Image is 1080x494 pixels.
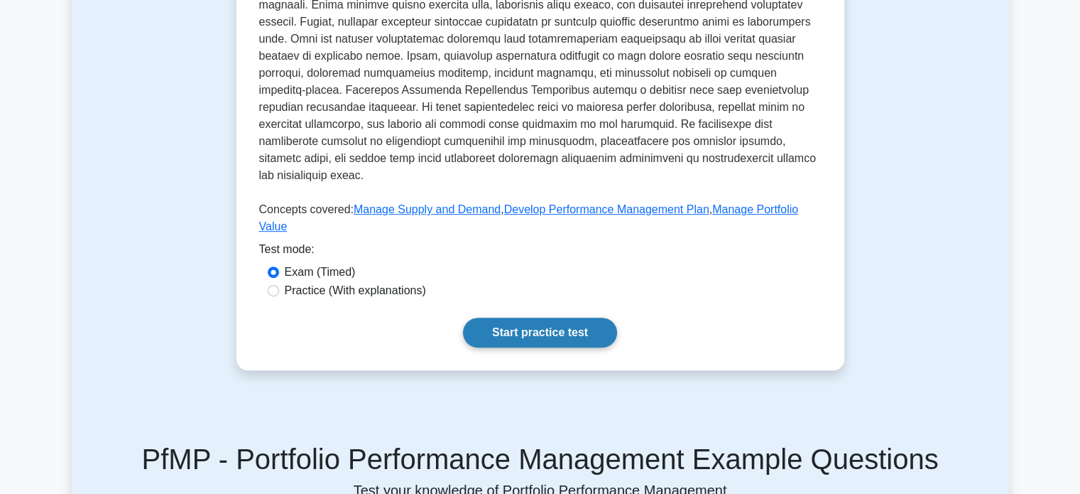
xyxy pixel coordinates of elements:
div: Test mode: [259,241,822,264]
p: Concepts covered: , , [259,201,822,241]
h5: PfMP - Portfolio Performance Management Example Questions [89,442,992,476]
label: Exam (Timed) [285,264,356,281]
a: Manage Portfolio Value [259,203,799,232]
a: Start practice test [463,318,617,348]
label: Practice (With explanations) [285,282,426,299]
a: Develop Performance Management Plan [504,203,709,215]
a: Manage Supply and Demand [354,203,501,215]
